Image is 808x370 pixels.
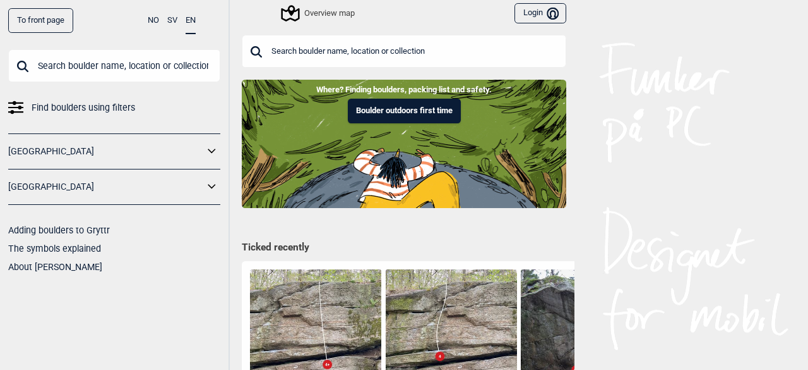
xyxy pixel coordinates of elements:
button: EN [186,8,196,34]
button: NO [148,8,159,33]
button: SV [167,8,177,33]
span: Find boulders using filters [32,99,135,117]
a: To front page [8,8,73,33]
div: Overview map [283,6,355,21]
a: Find boulders using filters [8,99,220,117]
img: Indoor to outdoor [242,80,566,207]
a: The symbols explained [8,244,101,254]
button: Boulder outdoors first time [348,99,461,123]
a: [GEOGRAPHIC_DATA] [8,142,204,161]
h1: Ticked recently [242,241,566,255]
p: Where? Finding boulders, packing list and safety. [9,83,799,96]
a: Adding boulders to Gryttr [8,225,110,235]
a: About [PERSON_NAME] [8,262,102,272]
input: Search boulder name, location or collection [242,35,566,68]
input: Search boulder name, location or collection [8,49,220,82]
a: [GEOGRAPHIC_DATA] [8,178,204,196]
button: Login [514,3,566,24]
